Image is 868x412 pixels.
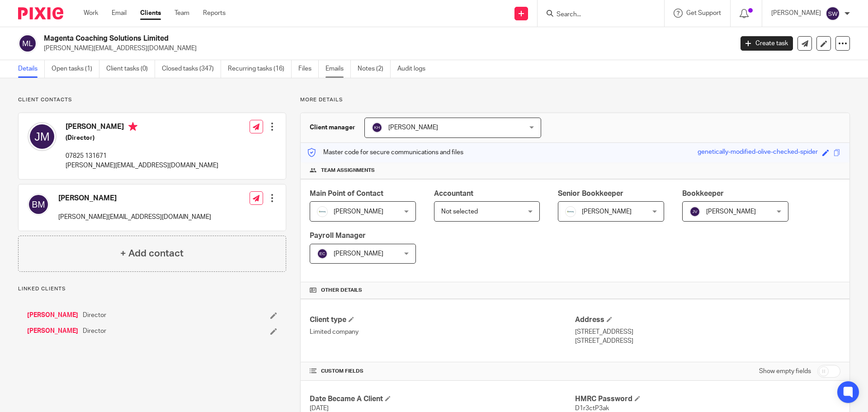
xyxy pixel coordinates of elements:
[575,315,840,325] h4: Address
[317,206,328,217] img: Infinity%20Logo%20with%20Whitespace%20.png
[321,167,375,174] span: Team assignments
[66,161,218,170] p: [PERSON_NAME][EMAIL_ADDRESS][DOMAIN_NAME]
[307,148,463,157] p: Master code for secure communications and files
[575,327,840,336] p: [STREET_ADDRESS]
[83,311,106,320] span: Director
[27,327,78,336] a: [PERSON_NAME]
[682,190,724,197] span: Bookkeeper
[112,9,127,18] a: Email
[434,190,473,197] span: Accountant
[300,96,850,104] p: More details
[310,232,366,239] span: Payroll Manager
[18,7,63,19] img: Pixie
[310,405,329,412] span: [DATE]
[310,368,575,375] h4: CUSTOM FIELDS
[66,133,218,142] h5: (Director)
[140,9,161,18] a: Clients
[334,251,383,257] span: [PERSON_NAME]
[52,60,99,78] a: Open tasks (1)
[575,394,840,404] h4: HMRC Password
[706,208,756,215] span: [PERSON_NAME]
[759,367,811,376] label: Show empty fields
[826,6,840,21] img: svg%3E
[317,248,328,259] img: svg%3E
[18,60,45,78] a: Details
[310,315,575,325] h4: Client type
[120,246,184,260] h4: + Add contact
[175,9,189,18] a: Team
[83,327,106,336] span: Director
[310,123,355,132] h3: Client manager
[310,190,383,197] span: Main Point of Contact
[128,122,137,131] i: Primary
[106,60,155,78] a: Client tasks (0)
[321,287,362,294] span: Other details
[310,327,575,336] p: Limited company
[575,405,609,412] span: D1r3ctP3ak
[203,9,226,18] a: Reports
[58,213,211,222] p: [PERSON_NAME][EMAIL_ADDRESS][DOMAIN_NAME]
[66,122,218,133] h4: [PERSON_NAME]
[388,124,438,131] span: [PERSON_NAME]
[565,206,576,217] img: Infinity%20Logo%20with%20Whitespace%20.png
[310,394,575,404] h4: Date Became A Client
[44,34,590,43] h2: Magenta Coaching Solutions Limited
[18,285,286,293] p: Linked clients
[558,190,623,197] span: Senior Bookkeeper
[162,60,221,78] a: Closed tasks (347)
[741,36,793,51] a: Create task
[18,34,37,53] img: svg%3E
[325,60,351,78] a: Emails
[334,208,383,215] span: [PERSON_NAME]
[556,11,637,19] input: Search
[358,60,391,78] a: Notes (2)
[58,194,211,203] h4: [PERSON_NAME]
[28,194,49,215] img: svg%3E
[689,206,700,217] img: svg%3E
[686,10,721,16] span: Get Support
[66,152,218,161] p: 07825 131671
[771,9,821,18] p: [PERSON_NAME]
[28,122,57,151] img: svg%3E
[18,96,286,104] p: Client contacts
[228,60,292,78] a: Recurring tasks (16)
[84,9,98,18] a: Work
[397,60,432,78] a: Audit logs
[575,336,840,346] p: [STREET_ADDRESS]
[298,60,319,78] a: Files
[27,311,78,320] a: [PERSON_NAME]
[372,122,382,133] img: svg%3E
[698,147,818,158] div: genetically-modified-olive-checked-spider
[44,44,727,53] p: [PERSON_NAME][EMAIL_ADDRESS][DOMAIN_NAME]
[441,208,478,215] span: Not selected
[582,208,632,215] span: [PERSON_NAME]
